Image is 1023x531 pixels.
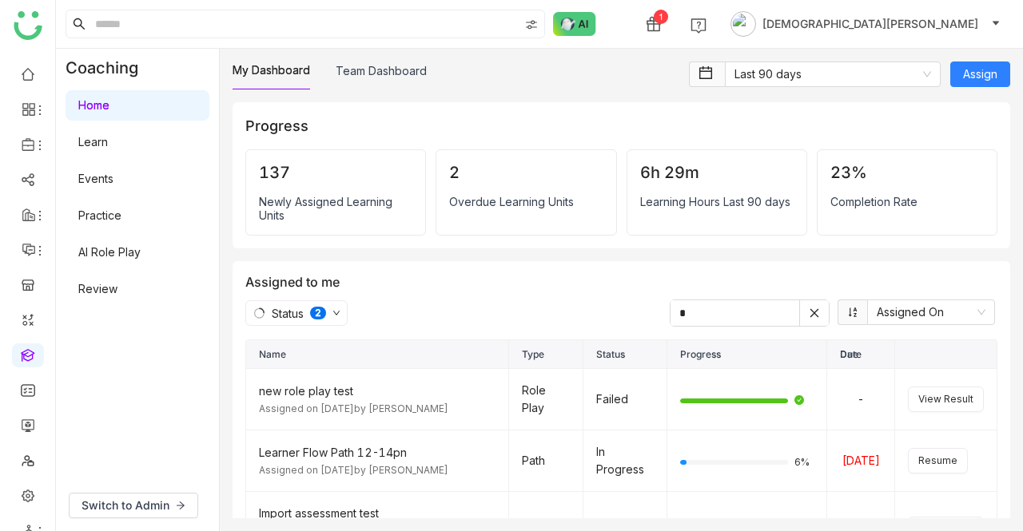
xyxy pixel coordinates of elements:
[734,62,931,86] nz-select-item: Last 90 days
[794,458,814,467] span: 6%
[315,307,321,323] p: 2
[827,369,895,430] td: -
[553,12,596,36] img: ask-buddy-normal.svg
[336,64,427,77] a: Team Dashboard
[69,493,198,518] button: Switch to Admin
[259,444,496,462] div: Learner Flow Path 12-14pn
[245,300,348,326] div: Status
[509,340,583,369] th: Type
[830,163,984,182] div: 23%
[827,340,895,369] th: Due Date
[56,49,162,87] div: Coaching
[78,172,113,185] a: Events
[908,386,984,412] button: View Result
[245,274,997,327] div: Assigned to me
[842,454,880,467] span: [DATE]
[310,307,326,319] nz-badge-sup: 2
[596,390,654,408] div: Failed
[78,208,121,222] a: Practice
[963,65,997,83] span: Assign
[449,163,603,182] div: 2
[762,15,978,33] span: [DEMOGRAPHIC_DATA][PERSON_NAME]
[918,454,957,469] span: Resume
[877,300,985,324] nz-select-item: Assigned On
[596,443,654,478] div: In Progress
[14,11,42,40] img: logo
[259,382,496,400] div: new role play test
[259,402,496,417] div: Assigned on [DATE] by [PERSON_NAME]
[259,505,496,522] div: Import assessment test
[667,340,827,369] th: Progress
[78,135,108,149] a: Learn
[908,448,968,474] button: Resume
[654,10,668,24] div: 1
[78,245,141,259] a: AI Role Play
[727,11,1004,37] button: [DEMOGRAPHIC_DATA][PERSON_NAME]
[522,452,570,470] div: Path
[78,98,109,112] a: Home
[233,63,310,77] a: My Dashboard
[830,195,984,208] div: Completion Rate
[525,18,538,31] img: search-type.svg
[78,282,117,295] a: Review
[640,163,794,182] div: 6h 29m
[253,307,265,319] img: status.svg
[522,382,570,417] div: Role Play
[691,18,707,34] img: help.svg
[583,340,667,369] th: Status
[950,61,1010,87] button: Assign
[245,115,997,137] div: Progress
[246,340,509,369] th: Name
[640,195,794,208] div: Learning Hours Last 90 days
[918,392,973,407] span: View Result
[449,195,603,208] div: Overdue Learning Units
[82,497,169,514] span: Switch to Admin
[259,463,496,478] div: Assigned on [DATE] by [PERSON_NAME]
[730,11,756,37] img: avatar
